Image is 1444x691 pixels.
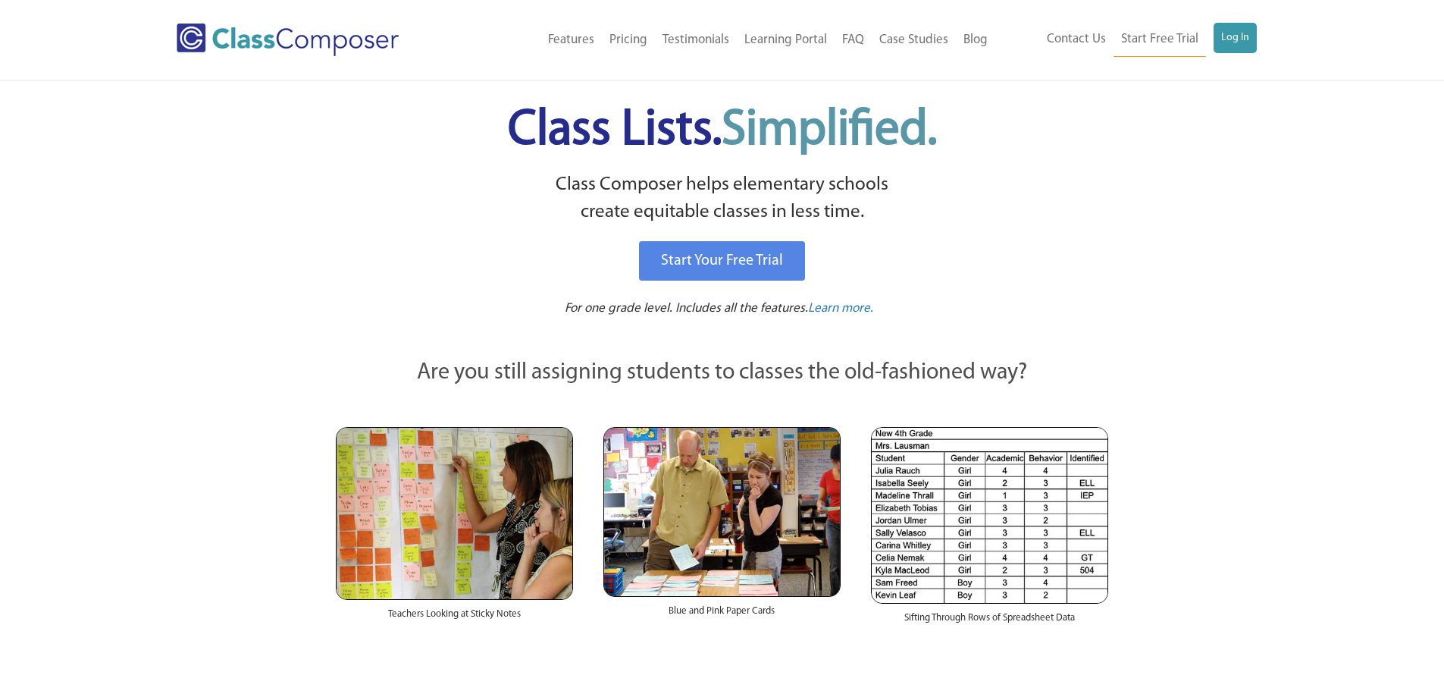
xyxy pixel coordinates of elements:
span: For one grade level. Includes all the features. [565,302,808,315]
div: Teachers Looking at Sticky Notes [336,600,573,636]
span: Class Lists. [508,106,937,155]
p: Are you still assigning students to classes the old-fashioned way? [336,356,1109,390]
a: FAQ [835,24,872,57]
div: Sifting Through Rows of Spreadsheet Data [871,604,1108,640]
div: Blue and Pink Paper Cards [603,597,841,633]
span: Simplified. [722,106,937,155]
a: Features [540,24,602,57]
span: Learn more. [808,302,873,315]
nav: Header Menu [995,23,1257,57]
a: Start Your Free Trial [639,241,805,281]
img: Spreadsheets [871,427,1108,604]
img: Class Composer [177,24,399,56]
a: Learn more. [808,300,873,319]
a: Learning Portal [737,24,835,57]
img: Teachers Looking at Sticky Notes [336,427,573,600]
span: Start Your Free Trial [661,253,783,269]
a: Case Studies [872,24,956,57]
a: Start Free Trial [1114,23,1206,57]
a: Testimonials [655,24,737,57]
nav: Header Menu [461,24,995,57]
p: Class Composer helps elementary schools create equitable classes in less time. [334,171,1111,227]
a: Pricing [602,24,655,57]
a: Contact Us [1039,23,1114,56]
a: Blog [956,24,995,57]
img: Blue and Pink Paper Cards [603,427,841,596]
a: Log In [1214,23,1257,53]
